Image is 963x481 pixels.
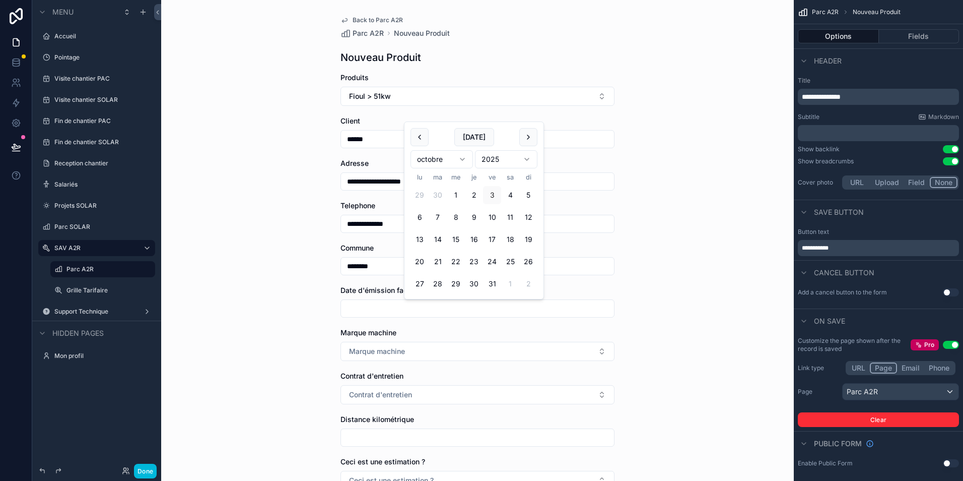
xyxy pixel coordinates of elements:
button: dimanche 5 octobre 2025 [519,186,537,204]
span: Date d'émission facture [340,286,421,294]
span: Public form [814,439,862,449]
label: Projets SOLAR [54,202,149,210]
label: Cover photo [798,178,838,187]
span: Hidden pages [52,328,104,338]
h1: Nouveau Produit [340,50,421,65]
button: None [930,177,957,188]
button: mercredi 8 octobre 2025 [447,208,465,226]
span: Parc A2R [812,8,839,16]
span: Contrat d'entretien [349,390,412,400]
button: lundi 6 octobre 2025 [410,208,429,226]
button: Phone [924,363,954,374]
span: Cancel button [814,268,874,278]
th: jeudi [465,172,483,182]
div: Show backlink [798,145,840,153]
button: jeudi 16 octobre 2025 [465,230,483,249]
span: Distance kilométrique [340,415,414,424]
button: Page [870,363,897,374]
a: Visite chantier SOLAR [54,96,149,104]
button: dimanche 26 octobre 2025 [519,253,537,271]
label: Pointage [54,53,149,62]
button: [DATE] [454,128,494,146]
th: vendredi [483,172,501,182]
button: Email [897,363,924,374]
th: dimanche [519,172,537,182]
span: Adresse [340,159,369,167]
span: Back to Parc A2R [353,16,403,24]
label: Add a cancel button to the form [798,288,887,296]
span: Contrat d'entretien [340,372,403,380]
label: Mon profil [54,352,149,360]
label: Page [798,388,838,396]
label: Parc SOLAR [54,223,149,231]
button: Fields [879,29,959,43]
label: Title [798,77,959,85]
button: Parc A2R [842,383,959,400]
button: Field [904,177,930,188]
button: mardi 7 octobre 2025 [429,208,447,226]
span: Nouveau Produit [853,8,901,16]
button: URL [847,363,870,374]
button: jeudi 23 octobre 2025 [465,253,483,271]
span: Header [814,56,842,66]
label: Salariés [54,181,149,189]
span: Fioul > 51kw [349,91,391,101]
button: Today, vendredi 3 octobre 2025 [483,186,501,204]
span: Client [340,116,360,125]
label: Fin de chantier PAC [54,117,149,125]
button: vendredi 17 octobre 2025 [483,230,501,249]
a: Fin de chantier SOLAR [54,138,149,146]
button: samedi 18 octobre 2025 [501,230,519,249]
label: Accueil [54,32,149,40]
button: jeudi 9 octobre 2025 [465,208,483,226]
span: Parc A2R [353,28,384,38]
button: vendredi 24 octobre 2025 [483,253,501,271]
button: mardi 30 septembre 2025 [429,186,447,204]
span: On save [814,316,845,326]
span: Save button [814,207,864,217]
label: Link type [798,364,838,372]
button: samedi 11 octobre 2025 [501,208,519,226]
span: Produits [340,73,369,82]
th: lundi [410,172,429,182]
label: Grille Tarifaire [66,286,149,294]
table: octobre 2025 [410,172,537,293]
span: Ceci est une estimation ? [340,457,425,466]
label: Parc A2R [66,265,149,273]
button: Upload [870,177,904,188]
div: scrollable content [798,240,959,256]
button: mercredi 22 octobre 2025 [447,253,465,271]
label: Visite chantier PAC [54,75,149,83]
button: vendredi 10 octobre 2025 [483,208,501,226]
a: Nouveau Produit [394,28,450,38]
label: SAV A2R [54,244,135,252]
button: dimanche 2 novembre 2025 [519,275,537,293]
button: Select Button [340,342,614,361]
button: samedi 4 octobre 2025 [501,186,519,204]
label: Reception chantier [54,159,149,167]
label: Support Technique [54,308,135,316]
th: samedi [501,172,519,182]
button: Select Button [340,87,614,106]
button: dimanche 12 octobre 2025 [519,208,537,226]
button: mardi 28 octobre 2025 [429,275,447,293]
span: Telephone [340,201,375,210]
a: Markdown [918,113,959,121]
th: mercredi [447,172,465,182]
span: Pro [924,341,934,349]
span: Menu [52,7,74,17]
div: Show breadcrumbs [798,157,854,165]
button: mercredi 1 octobre 2025 [447,186,465,204]
button: jeudi 2 octobre 2025 [465,186,483,204]
a: Back to Parc A2R [340,16,403,24]
button: URL [844,177,870,188]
